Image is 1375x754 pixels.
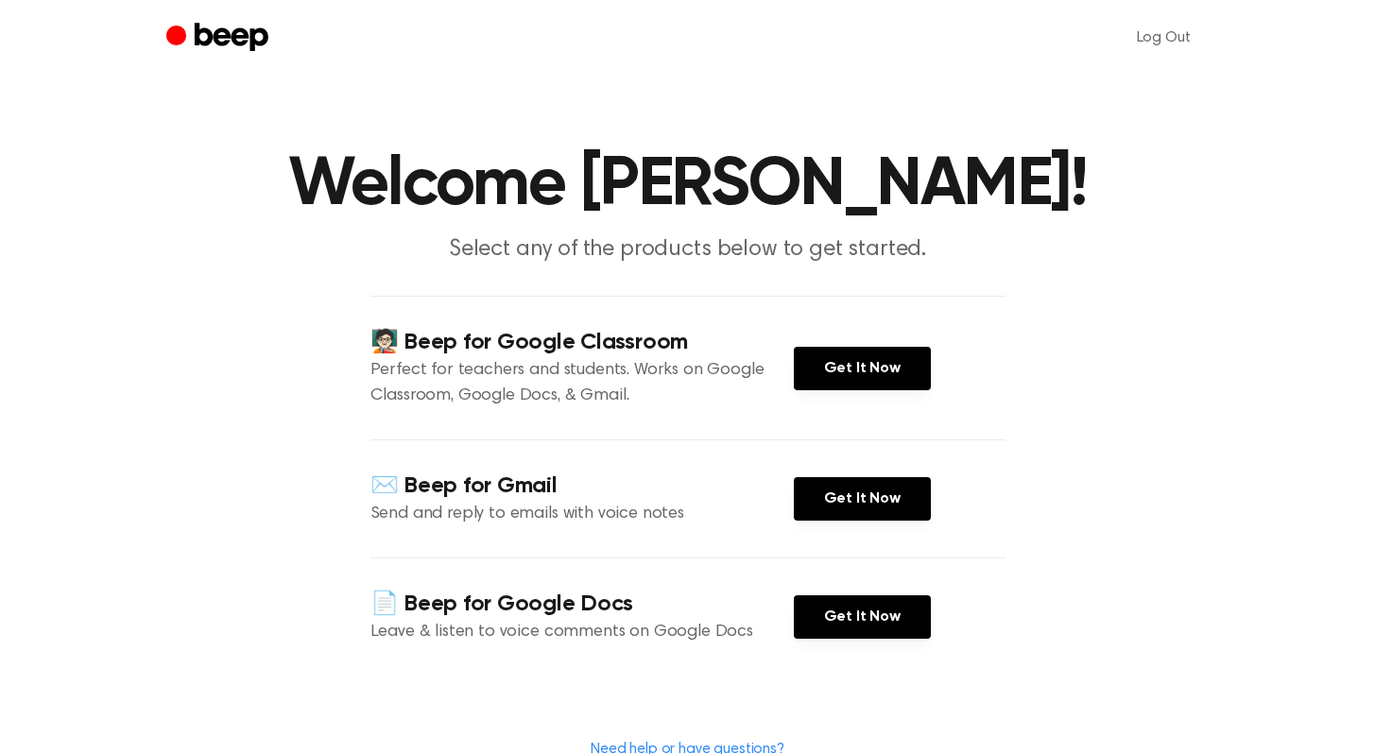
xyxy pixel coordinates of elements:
[1118,15,1210,60] a: Log Out
[370,471,794,502] h4: ✉️ Beep for Gmail
[166,20,273,57] a: Beep
[794,595,931,639] a: Get It Now
[370,327,794,358] h4: 🧑🏻‍🏫 Beep for Google Classroom
[794,347,931,390] a: Get It Now
[370,502,794,527] p: Send and reply to emails with voice notes
[370,589,794,620] h4: 📄 Beep for Google Docs
[325,234,1051,266] p: Select any of the products below to get started.
[794,477,931,521] a: Get It Now
[370,358,794,409] p: Perfect for teachers and students. Works on Google Classroom, Google Docs, & Gmail.
[204,151,1172,219] h1: Welcome [PERSON_NAME]!
[370,620,794,645] p: Leave & listen to voice comments on Google Docs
